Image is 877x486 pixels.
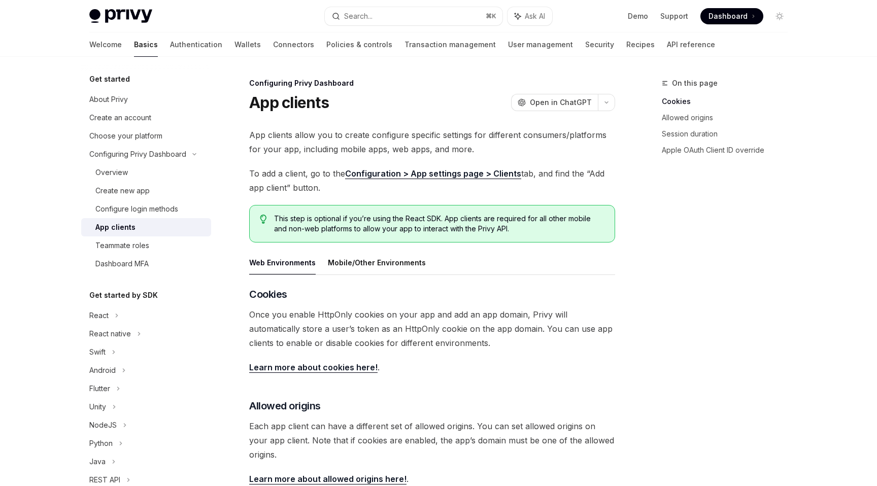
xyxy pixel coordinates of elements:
a: Overview [81,163,211,182]
span: . [249,472,615,486]
button: Search...⌘K [325,7,502,25]
span: App clients allow you to create configure specific settings for different consumers/platforms for... [249,128,615,156]
svg: Tip [260,215,267,224]
a: App clients [81,218,211,236]
div: Unity [89,401,106,413]
div: Create an account [89,112,151,124]
span: Dashboard [709,11,748,21]
img: light logo [89,9,152,23]
h1: App clients [249,93,329,112]
div: App clients [95,221,136,233]
a: Create new app [81,182,211,200]
a: Authentication [170,32,222,57]
a: Dashboard MFA [81,255,211,273]
div: Swift [89,346,106,358]
div: Configuring Privy Dashboard [89,148,186,160]
a: Support [660,11,688,21]
a: Choose your platform [81,127,211,145]
div: Android [89,364,116,376]
span: Ask AI [525,11,545,21]
span: Once you enable HttpOnly cookies on your app and add an app domain, Privy will automatically stor... [249,307,615,350]
div: Flutter [89,383,110,395]
div: Python [89,437,113,449]
a: Welcome [89,32,122,57]
span: ⌘ K [486,12,496,20]
a: Session duration [662,126,796,142]
button: Web Environments [249,251,316,274]
a: Wallets [234,32,261,57]
a: User management [508,32,573,57]
div: Overview [95,166,128,179]
div: NodeJS [89,419,117,431]
h5: Get started [89,73,130,85]
button: Toggle dark mode [771,8,788,24]
div: Java [89,456,106,468]
div: Search... [344,10,373,22]
span: Each app client can have a different set of allowed origins. You can set allowed origins on your ... [249,419,615,462]
div: React [89,309,109,322]
div: React native [89,328,131,340]
a: Connectors [273,32,314,57]
h5: Get started by SDK [89,289,158,301]
a: Teammate roles [81,236,211,255]
a: About Privy [81,90,211,109]
div: Create new app [95,185,150,197]
span: Cookies [249,287,287,301]
div: Configuring Privy Dashboard [249,78,615,88]
a: Configuration > App settings page > Clients [345,168,521,179]
button: Mobile/Other Environments [328,251,426,274]
a: Security [585,32,614,57]
span: Allowed origins [249,399,321,413]
button: Open in ChatGPT [511,94,598,111]
div: REST API [89,474,120,486]
a: Demo [628,11,648,21]
a: Recipes [626,32,655,57]
div: About Privy [89,93,128,106]
button: Ask AI [508,7,552,25]
a: Cookies [662,93,796,110]
a: Apple OAuth Client ID override [662,142,796,158]
a: Transaction management [404,32,496,57]
span: On this page [672,77,718,89]
a: Learn more about allowed origins here! [249,474,407,484]
div: Dashboard MFA [95,258,149,270]
a: Learn more about cookies here! [249,362,378,373]
a: Create an account [81,109,211,127]
a: Dashboard [700,8,763,24]
span: Open in ChatGPT [530,97,592,108]
a: Allowed origins [662,110,796,126]
a: Basics [134,32,158,57]
a: API reference [667,32,715,57]
div: Configure login methods [95,203,178,215]
span: . [249,360,615,374]
span: To add a client, go to the tab, and find the “Add app client” button. [249,166,615,195]
a: Policies & controls [326,32,392,57]
div: Teammate roles [95,239,149,252]
a: Configure login methods [81,200,211,218]
span: This step is optional if you’re using the React SDK. App clients are required for all other mobil... [274,214,604,234]
div: Choose your platform [89,130,162,142]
